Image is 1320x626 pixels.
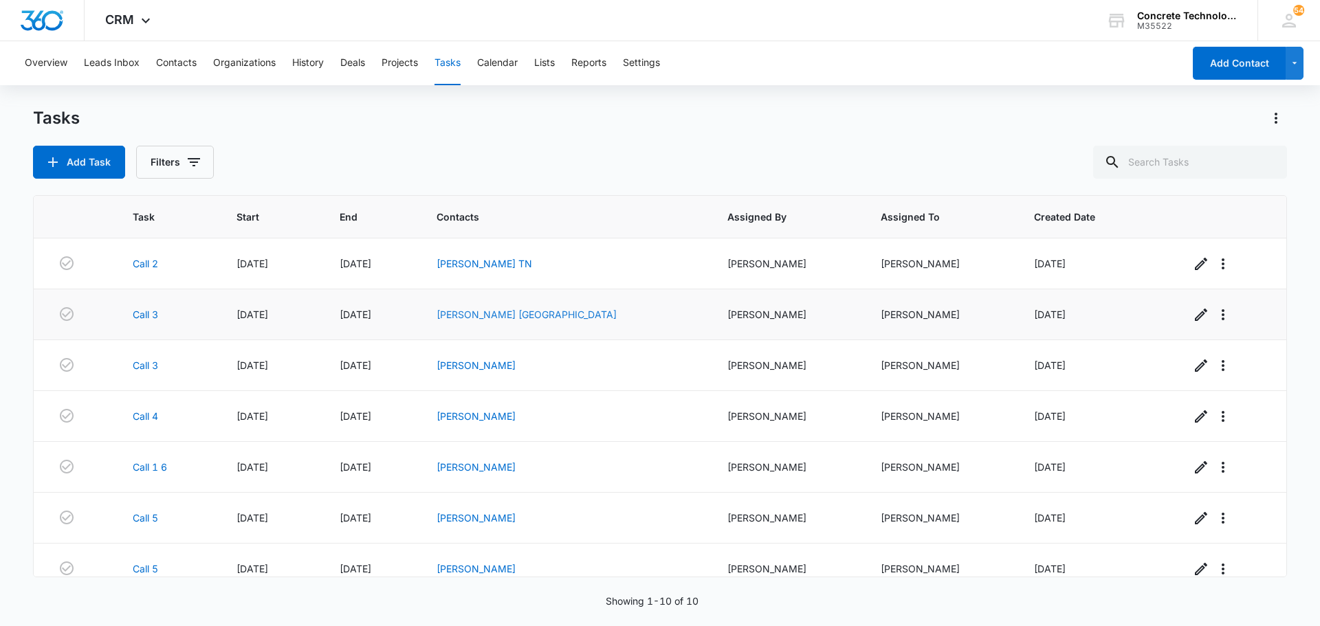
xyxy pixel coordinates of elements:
span: Start [236,210,287,224]
span: Assigned By [727,210,828,224]
a: Call 1 6 [133,460,167,474]
a: [PERSON_NAME] [437,563,516,574]
button: History [292,41,324,85]
button: Tasks [434,41,461,85]
div: [PERSON_NAME] [727,307,848,322]
span: [DATE] [1034,563,1066,574]
span: 54 [1293,5,1304,16]
div: [PERSON_NAME] [881,460,1001,474]
span: [DATE] [1034,309,1066,320]
button: Settings [623,41,660,85]
div: notifications count [1293,5,1304,16]
div: [PERSON_NAME] [881,409,1001,423]
span: [DATE] [340,359,371,371]
span: Assigned To [881,210,981,224]
button: Overview [25,41,67,85]
button: Reports [571,41,606,85]
input: Search Tasks [1093,146,1287,179]
span: [DATE] [340,309,371,320]
div: [PERSON_NAME] [727,409,848,423]
div: [PERSON_NAME] [881,256,1001,271]
div: account id [1137,21,1237,31]
div: [PERSON_NAME] [881,307,1001,322]
a: [PERSON_NAME] TN [437,258,532,269]
div: account name [1137,10,1237,21]
span: CRM [105,12,134,27]
span: [DATE] [236,410,268,422]
p: Showing 1-10 of 10 [606,594,698,608]
a: [PERSON_NAME] [437,461,516,473]
span: [DATE] [236,461,268,473]
a: Call 3 [133,307,158,322]
div: [PERSON_NAME] [727,561,848,576]
a: Call 5 [133,561,158,576]
button: Leads Inbox [84,41,140,85]
h1: Tasks [33,108,80,128]
button: Calendar [477,41,518,85]
button: Actions [1265,107,1287,129]
button: Organizations [213,41,276,85]
button: Projects [382,41,418,85]
button: Contacts [156,41,197,85]
span: [DATE] [340,410,371,422]
button: Filters [136,146,214,179]
span: [DATE] [340,512,371,524]
span: [DATE] [340,563,371,574]
div: [PERSON_NAME] [881,358,1001,372]
a: Call 3 [133,358,158,372]
span: [DATE] [340,258,371,269]
span: [DATE] [236,258,268,269]
a: [PERSON_NAME] [437,410,516,422]
span: Task [133,210,183,224]
span: [DATE] [1034,410,1066,422]
div: [PERSON_NAME] [881,511,1001,525]
span: Created Date [1034,210,1137,224]
span: [DATE] [236,359,268,371]
span: [DATE] [1034,359,1066,371]
button: Add Contact [1193,47,1286,80]
span: Contacts [437,210,675,224]
div: [PERSON_NAME] [727,358,848,372]
span: [DATE] [236,563,268,574]
span: [DATE] [1034,461,1066,473]
span: [DATE] [340,461,371,473]
button: Deals [340,41,365,85]
div: [PERSON_NAME] [881,561,1001,576]
a: [PERSON_NAME] [437,359,516,371]
span: [DATE] [1034,258,1066,269]
span: End [340,210,384,224]
span: [DATE] [236,512,268,524]
button: Lists [534,41,555,85]
div: [PERSON_NAME] [727,256,848,271]
a: [PERSON_NAME] [GEOGRAPHIC_DATA] [437,309,617,320]
div: [PERSON_NAME] [727,460,848,474]
span: [DATE] [1034,512,1066,524]
a: Call 5 [133,511,158,525]
span: [DATE] [236,309,268,320]
button: Add Task [33,146,125,179]
div: [PERSON_NAME] [727,511,848,525]
a: Call 4 [133,409,158,423]
a: Call 2 [133,256,158,271]
a: [PERSON_NAME] [437,512,516,524]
